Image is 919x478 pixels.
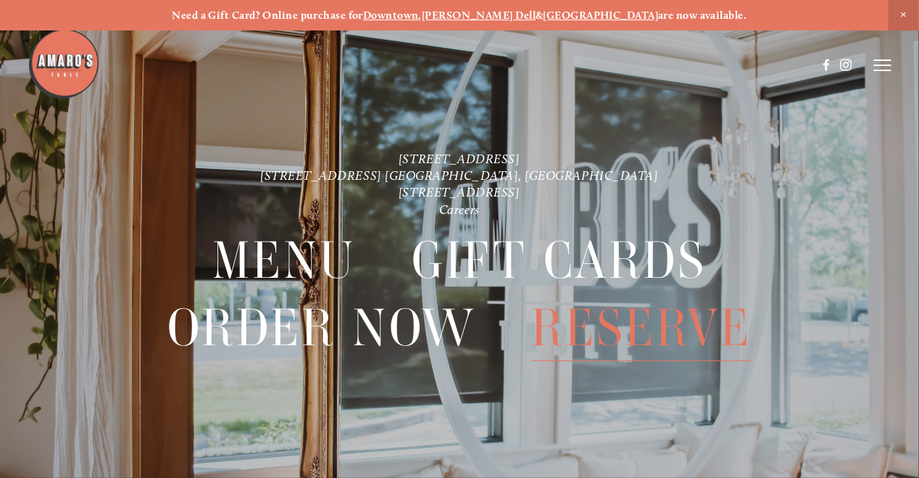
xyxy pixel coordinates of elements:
span: Menu [212,227,357,294]
span: Reserve [531,294,752,361]
a: [STREET_ADDRESS] [399,184,520,199]
span: Order Now [167,294,476,361]
a: Order Now [167,294,476,360]
strong: Need a Gift Card? Online purchase for [172,9,363,22]
a: Menu [212,227,357,293]
a: [PERSON_NAME] Dell [422,9,536,22]
strong: are now available. [658,9,747,22]
a: Reserve [531,294,752,360]
span: Gift Cards [412,227,707,294]
a: Downtown [363,9,419,22]
a: [GEOGRAPHIC_DATA] [544,9,659,22]
strong: & [536,9,543,22]
strong: , [419,9,422,22]
a: Careers [439,202,480,217]
img: Amaro's Table [28,28,100,100]
a: Gift Cards [412,227,707,293]
a: [STREET_ADDRESS] [GEOGRAPHIC_DATA], [GEOGRAPHIC_DATA] [260,168,659,183]
a: [STREET_ADDRESS] [399,151,520,166]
